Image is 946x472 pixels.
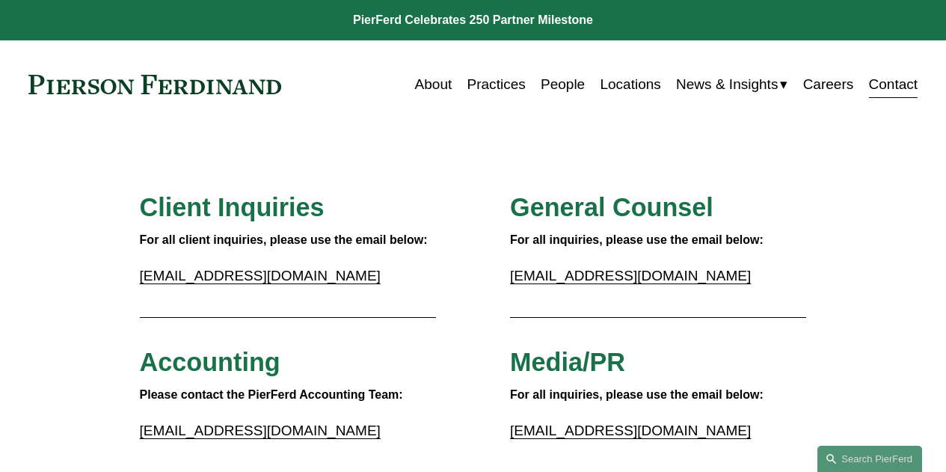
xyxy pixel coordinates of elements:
a: [EMAIL_ADDRESS][DOMAIN_NAME] [140,268,381,283]
span: General Counsel [510,193,713,221]
strong: For all inquiries, please use the email below: [510,233,764,246]
a: [EMAIL_ADDRESS][DOMAIN_NAME] [510,268,751,283]
span: News & Insights [676,72,778,97]
strong: Please contact the PierFerd Accounting Team: [140,388,403,401]
a: Search this site [817,446,922,472]
span: Client Inquiries [140,193,325,221]
a: Practices [467,70,526,99]
a: Locations [600,70,660,99]
span: Accounting [140,348,280,376]
a: [EMAIL_ADDRESS][DOMAIN_NAME] [140,423,381,438]
a: People [541,70,585,99]
a: Contact [869,70,918,99]
strong: For all client inquiries, please use the email below: [140,233,428,246]
a: About [415,70,452,99]
a: folder dropdown [676,70,787,99]
strong: For all inquiries, please use the email below: [510,388,764,401]
a: [EMAIL_ADDRESS][DOMAIN_NAME] [510,423,751,438]
a: Careers [803,70,854,99]
span: Media/PR [510,348,625,376]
